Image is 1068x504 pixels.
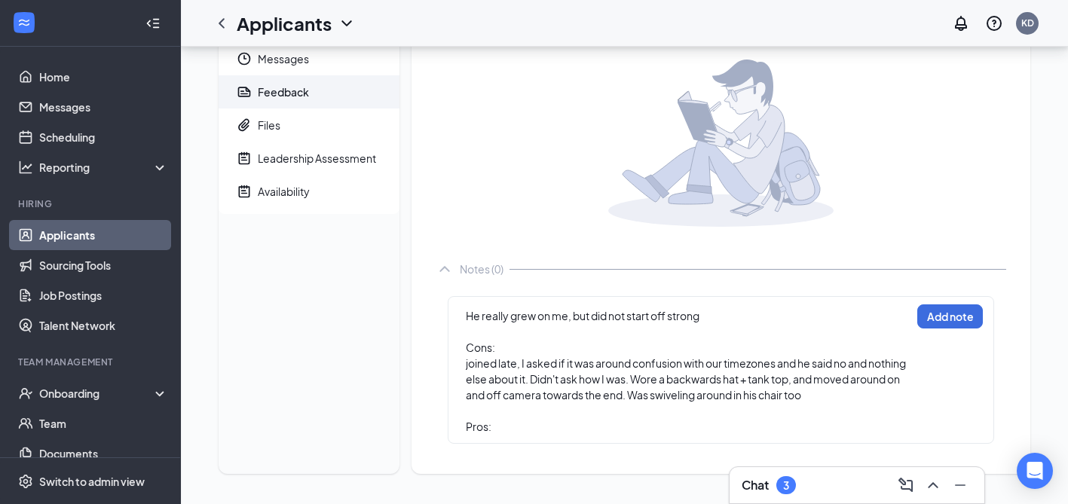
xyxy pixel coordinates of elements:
svg: ComposeMessage [897,476,915,494]
div: Open Intercom Messenger [1017,453,1053,489]
svg: Paperclip [237,118,252,133]
svg: Analysis [18,160,33,175]
button: ChevronUp [921,473,945,497]
img: takingNoteManImg [608,60,834,227]
a: Documents [39,438,168,469]
a: Team [39,408,168,438]
span: joined late, I asked if it was around confusion with our timezones and he said no and nothing els... [466,356,907,402]
h1: Applicants [237,11,332,36]
span: Messages [258,42,387,75]
a: ClockMessages [219,42,399,75]
div: KD [1021,17,1034,29]
span: Cons: [466,341,495,354]
a: NoteActiveAvailability [219,175,399,208]
svg: NoteActive [237,184,252,199]
h3: Chat [742,477,769,493]
a: Sourcing Tools [39,250,168,280]
div: 3 [783,479,789,492]
div: Notes (0) [460,261,503,276]
div: Feedback [258,84,309,99]
svg: Report [237,84,252,99]
button: Minimize [948,473,972,497]
svg: NoteActive [237,151,252,166]
a: Scheduling [39,122,168,152]
a: Talent Network [39,310,168,341]
svg: UserCheck [18,386,33,401]
div: Files [258,118,280,133]
div: Onboarding [39,386,155,401]
a: NoteActiveLeadership Assessment [219,142,399,175]
a: Home [39,62,168,92]
a: Job Postings [39,280,168,310]
a: Applicants [39,220,168,250]
div: Reporting [39,160,169,175]
button: Add note [917,304,983,328]
svg: ChevronDown [338,14,356,32]
a: ReportFeedback [219,75,399,108]
div: Hiring [18,197,165,210]
svg: Notifications [952,14,970,32]
svg: Collapse [145,16,161,31]
span: Pros: [466,420,491,433]
div: Switch to admin view [39,474,145,489]
a: Messages [39,92,168,122]
div: Availability [258,184,310,199]
div: Team Management [18,356,165,368]
svg: Settings [18,474,33,489]
a: PaperclipFiles [219,108,399,142]
button: ComposeMessage [894,473,918,497]
svg: ChevronUp [924,476,942,494]
svg: Minimize [951,476,969,494]
svg: Clock [237,51,252,66]
svg: ChevronLeft [213,14,231,32]
svg: ChevronUp [436,260,454,278]
div: Leadership Assessment [258,151,376,166]
span: He really grew on me, but did not start off strong [466,309,699,322]
svg: WorkstreamLogo [17,15,32,30]
svg: QuestionInfo [985,14,1003,32]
